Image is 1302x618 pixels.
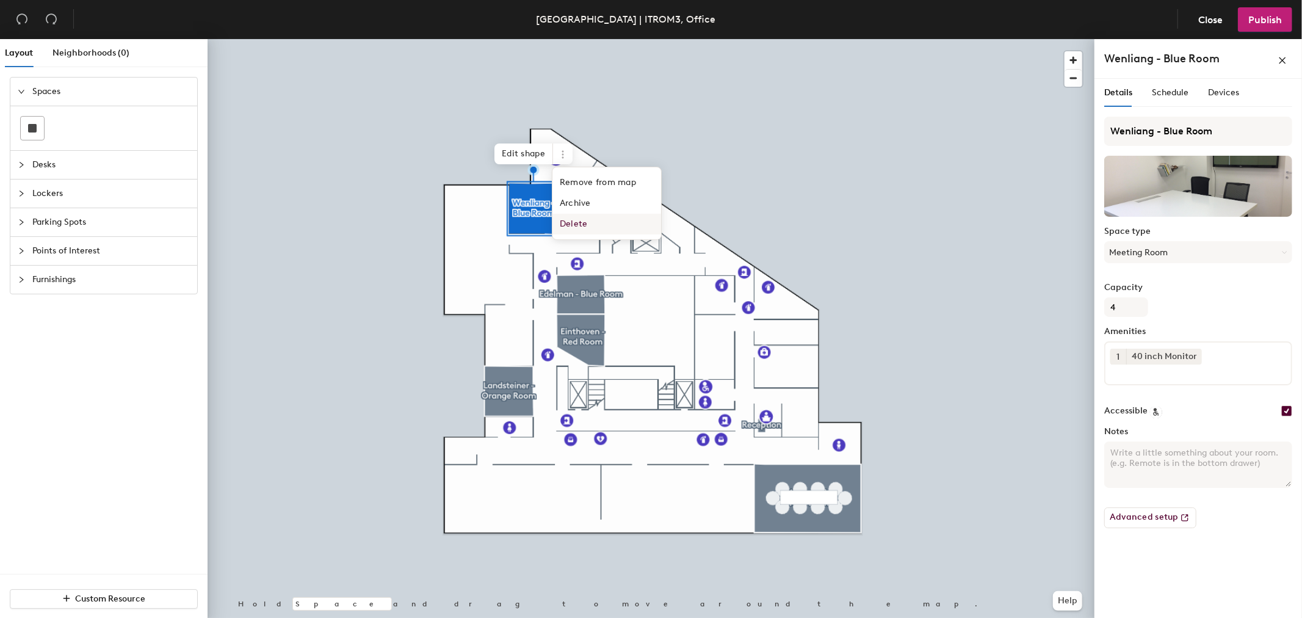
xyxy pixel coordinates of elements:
button: Publish [1238,7,1292,32]
span: Archive [552,193,661,214]
span: Details [1104,87,1132,98]
div: [GEOGRAPHIC_DATA] | ITROM3, Office [536,12,715,27]
label: Space type [1104,227,1292,236]
button: Help [1053,591,1082,611]
span: Lockers [32,180,190,208]
h4: Wenliang - Blue Room [1104,51,1220,67]
button: Redo (⌘ + ⇧ + Z) [39,7,63,32]
span: Desks [32,151,190,179]
span: Furnishings [32,266,190,294]
span: Devices [1208,87,1239,98]
span: collapsed [18,276,25,283]
label: Accessible [1104,406,1148,416]
span: undo [16,13,28,25]
span: Close [1198,14,1223,26]
label: Notes [1104,427,1292,437]
span: collapsed [18,219,25,226]
span: Edit shape [494,144,553,164]
img: The space named Wenliang - Blue Room [1104,156,1292,217]
button: Meeting Room [1104,241,1292,263]
div: 40 inch Monitor [1126,349,1202,365]
span: collapsed [18,247,25,255]
span: expanded [18,88,25,95]
span: collapsed [18,190,25,197]
span: Publish [1248,14,1282,26]
span: close [1278,56,1287,65]
label: Amenities [1104,327,1292,336]
button: Custom Resource [10,589,198,609]
span: Delete [552,214,661,234]
span: Remove from map [552,172,661,193]
button: Undo (⌘ + Z) [10,7,34,32]
span: Schedule [1152,87,1188,98]
span: Parking Spots [32,208,190,236]
button: Advanced setup [1104,507,1196,528]
span: Spaces [32,78,190,106]
span: Layout [5,48,33,58]
span: Neighborhoods (0) [52,48,129,58]
span: Points of Interest [32,237,190,265]
span: Custom Resource [76,594,146,604]
button: Close [1188,7,1233,32]
span: collapsed [18,161,25,169]
label: Capacity [1104,283,1292,293]
button: 1 [1110,349,1126,365]
span: 1 [1117,351,1120,363]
